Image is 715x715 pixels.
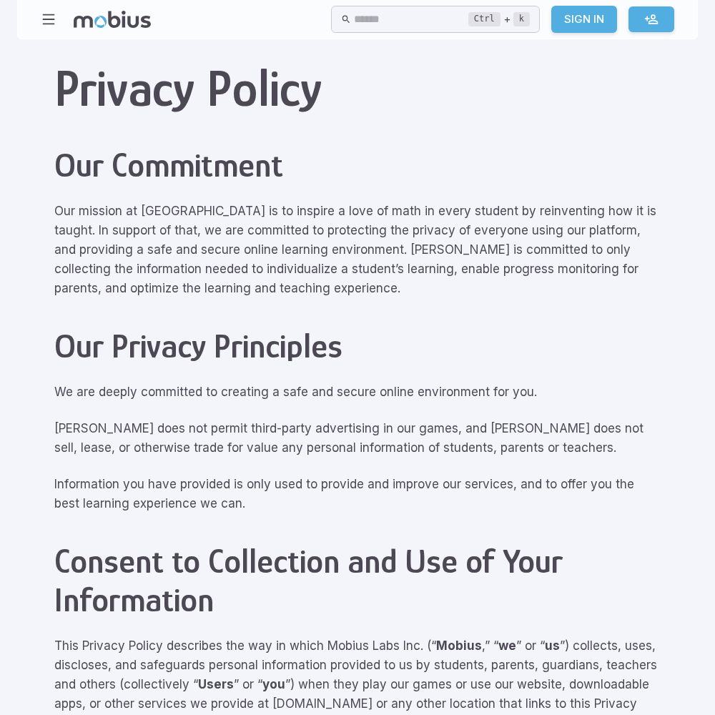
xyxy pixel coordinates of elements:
[545,638,560,653] strong: us
[54,202,661,298] p: Our mission at [GEOGRAPHIC_DATA] is to inspire a love of math in every student by reinventing how...
[436,638,482,653] strong: Mobius
[54,475,661,513] p: Information you have provided is only used to provide and improve our services, and to offer you ...
[262,677,285,691] strong: you
[513,12,530,26] kbd: k
[54,383,661,402] p: We are deeply committed to creating a safe and secure online environment for you.
[54,419,661,458] p: [PERSON_NAME] does not permit third-party advertising in our games, and [PERSON_NAME] does not se...
[468,12,500,26] kbd: Ctrl
[54,59,661,117] h1: Privacy Policy
[468,11,530,28] div: +
[498,638,516,653] strong: we
[54,146,661,184] h2: Our Commitment
[54,542,661,619] h2: Consent to Collection and Use of Your Information
[551,6,617,33] a: Sign In
[54,327,661,365] h2: Our Privacy Principles
[198,677,234,691] strong: Users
